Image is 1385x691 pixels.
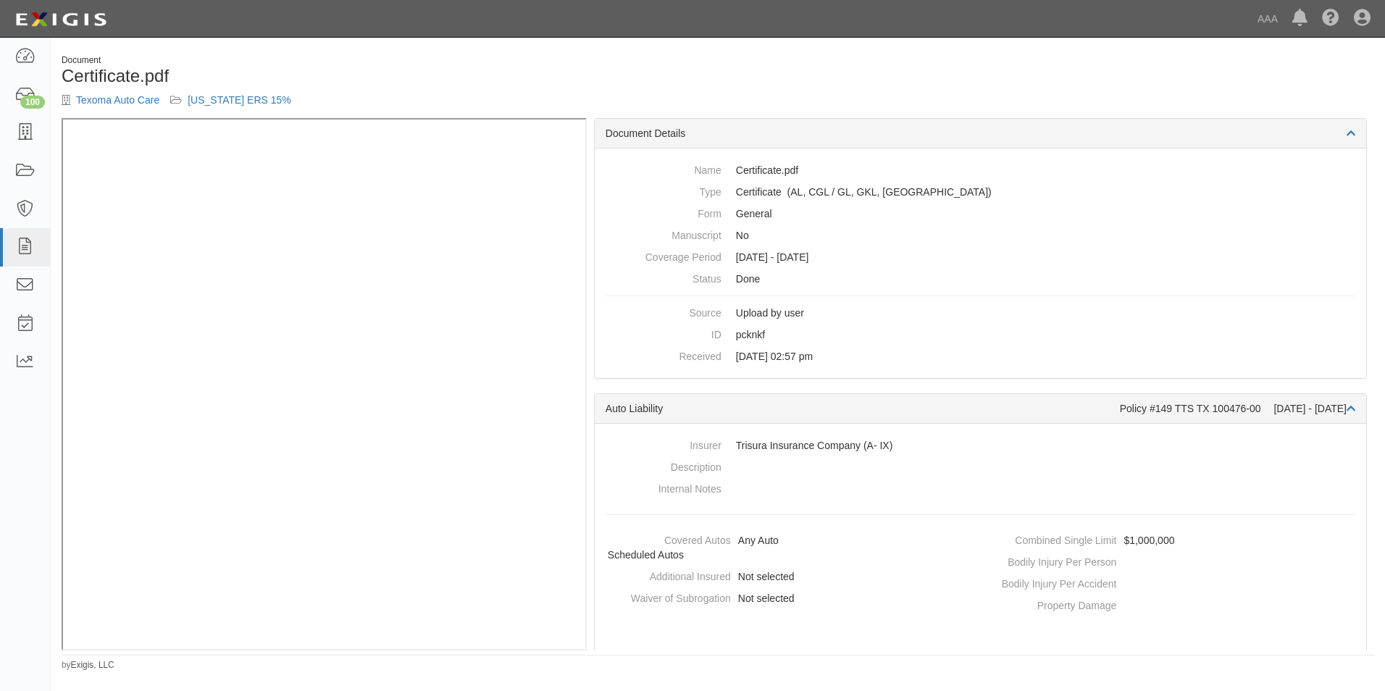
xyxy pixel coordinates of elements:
[1322,10,1339,28] i: Help Center - Complianz
[606,181,1355,203] dd: Auto Liability Commercial General Liability / Garage Liability Garage Keepers Liability On-Hook
[595,119,1366,148] div: Document Details
[606,345,721,364] dt: Received
[601,529,975,566] dd: Any Auto, Scheduled Autos
[62,54,707,67] div: Document
[606,401,1120,416] div: Auto Liability
[601,587,731,606] dt: Waiver of Subrogation
[606,181,721,199] dt: Type
[986,529,1360,551] dd: $1,000,000
[986,529,1116,548] dt: Combined Single Limit
[606,345,1355,367] dd: [DATE] 02:57 pm
[606,324,721,342] dt: ID
[606,268,1355,290] dd: Done
[606,302,721,320] dt: Source
[606,203,721,221] dt: Form
[601,529,731,548] dt: Covered Autos
[62,659,114,671] small: by
[71,660,114,670] a: Exigis, LLC
[1250,4,1285,33] a: AAA
[606,435,721,453] dt: Insurer
[606,225,721,243] dt: Manuscript
[188,94,291,106] a: [US_STATE] ERS 15%
[601,566,731,584] dt: Additional Insured
[601,587,975,609] dd: Not selected
[1120,401,1355,416] div: Policy #149 TTS TX 100476-00 [DATE] - [DATE]
[606,435,1355,456] dd: Trisura Insurance Company (A- IX)
[606,159,1355,181] dd: Certificate.pdf
[606,456,721,474] dt: Description
[606,268,721,286] dt: Status
[606,478,721,496] dt: Internal Notes
[606,246,1355,268] dd: [DATE] - [DATE]
[20,96,45,109] div: 100
[606,159,721,177] dt: Name
[606,225,1355,246] dd: No
[606,324,1355,345] dd: pcknkf
[62,67,707,85] h1: Certificate.pdf
[76,94,159,106] a: Texoma Auto Care
[606,302,1355,324] dd: Upload by user
[11,7,111,33] img: logo-5460c22ac91f19d4615b14bd174203de0afe785f0fc80cf4dbbc73dc1793850b.png
[601,566,975,587] dd: Not selected
[986,551,1116,569] dt: Bodily Injury Per Person
[606,246,721,264] dt: Coverage Period
[986,573,1116,591] dt: Bodily Injury Per Accident
[986,595,1116,613] dt: Property Damage
[606,203,1355,225] dd: General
